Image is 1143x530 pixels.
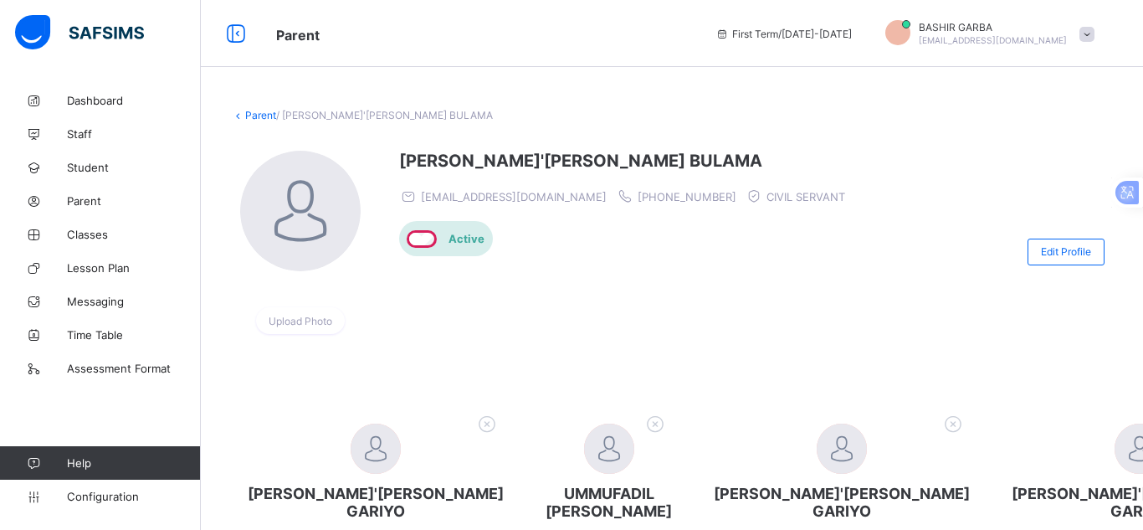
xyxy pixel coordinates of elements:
span: Configuration [67,490,200,503]
span: UMMUFADIL [PERSON_NAME] [546,485,672,520]
img: safsims [15,15,144,50]
span: [EMAIL_ADDRESS][DOMAIN_NAME] [919,35,1067,45]
span: [PERSON_NAME]'[PERSON_NAME] GARIYO [714,485,970,520]
span: [PHONE_NUMBER] [638,190,736,203]
span: Dashboard [67,94,201,107]
span: / [PERSON_NAME]'[PERSON_NAME] BULAMA [276,109,493,121]
span: Classes [67,228,201,241]
span: Messaging [67,295,201,308]
span: BASHIR GARBA [919,21,1067,33]
span: Lesson Plan [67,261,201,275]
span: Assessment Format [67,362,201,375]
span: CIVIL SERVANT [766,190,845,203]
a: Parent [245,109,276,121]
span: Time Table [67,328,201,342]
span: Upload Photo [269,315,332,327]
span: Parent [67,194,201,208]
span: session/term information [715,28,852,40]
span: Edit Profile [1041,245,1091,258]
span: Staff [67,127,201,141]
div: BASHIRGARBA [869,20,1103,48]
span: Parent [276,27,320,44]
span: [PERSON_NAME]'[PERSON_NAME] BULAMA [399,151,853,171]
img: ABDUL'AZIZ photo [240,151,361,271]
span: [PERSON_NAME]'[PERSON_NAME] GARIYO [248,485,504,520]
span: Student [67,161,201,174]
span: Help [67,456,200,470]
span: Active [448,232,484,245]
span: [EMAIL_ADDRESS][DOMAIN_NAME] [421,190,607,203]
